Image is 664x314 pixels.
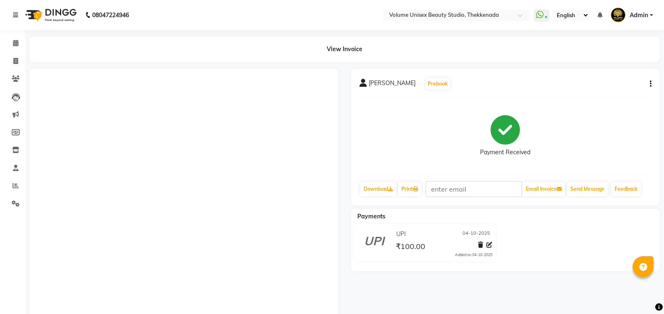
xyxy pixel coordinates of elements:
img: Admin [611,8,625,22]
button: Email Invoice [522,182,565,196]
a: Feedback [611,182,641,196]
input: enter email [426,181,522,197]
a: Print [398,182,421,196]
span: UPI [396,230,406,239]
span: Admin [630,11,648,20]
button: Send Message [567,182,608,196]
span: 04-10-2025 [462,230,490,239]
iframe: chat widget [629,280,656,306]
span: [PERSON_NAME] [369,79,416,91]
div: Added on 04-10-2025 [455,252,492,258]
div: Payment Received [480,148,530,157]
button: Prebook [426,78,450,90]
span: Payments [357,213,385,220]
a: Download [360,182,396,196]
b: 08047224946 [92,3,129,27]
img: logo [21,3,79,27]
span: ₹100.00 [396,241,425,253]
div: View Invoice [29,36,660,62]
